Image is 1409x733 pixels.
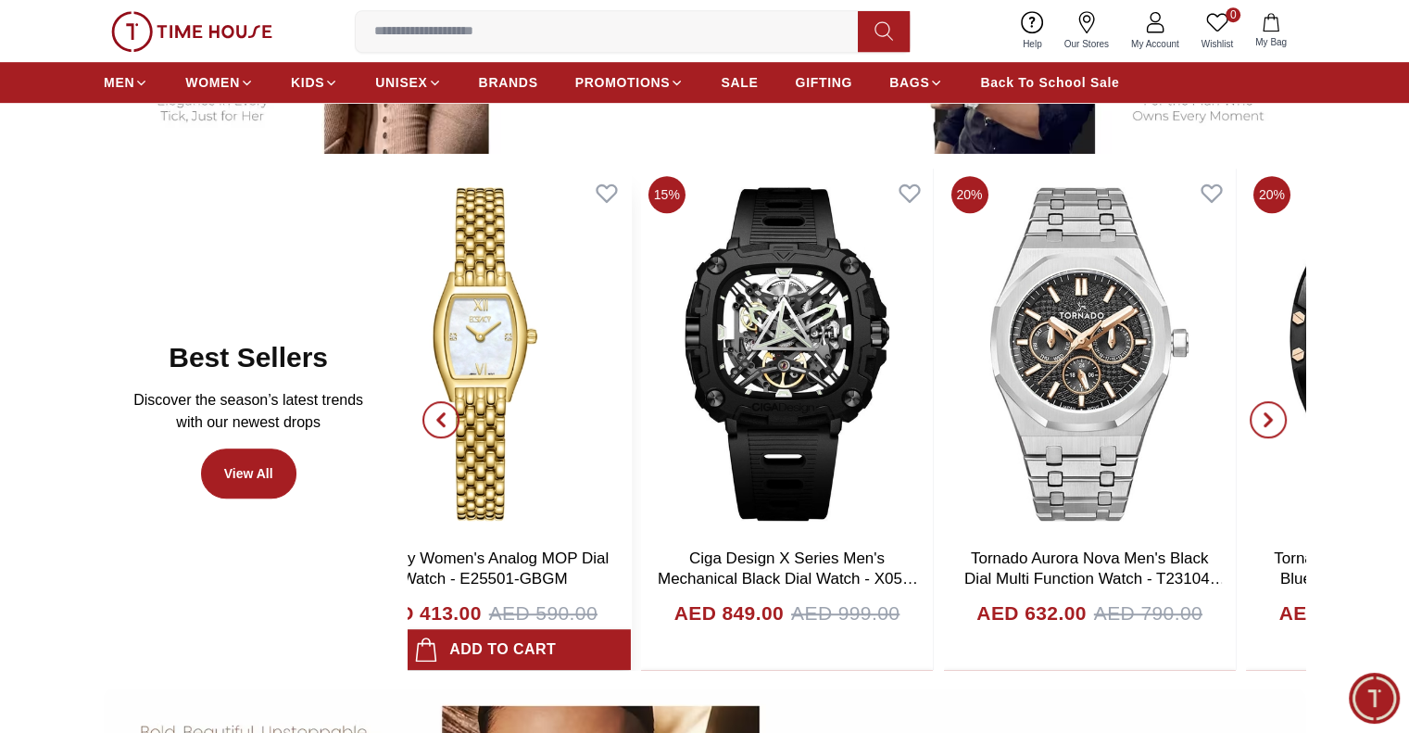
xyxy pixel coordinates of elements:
[479,73,538,92] span: BRANDS
[943,169,1235,539] img: Tornado Aurora Nova Men's Black Dial Multi Function Watch - T23104-SBSBK
[980,73,1119,92] span: Back To School Sale
[339,629,631,670] button: Add to cart
[414,637,557,663] div: Add to cart
[360,550,609,588] a: Ecstacy Women's Analog MOP Dial Watch - E25501-GBGM
[648,176,686,213] span: 15%
[106,297,123,316] em: Blush
[1012,7,1053,55] a: Help
[674,599,784,628] h4: AED 849.00
[791,599,899,628] span: AED 999.00
[795,73,852,92] span: GIFTING
[889,73,929,92] span: BAGS
[57,17,88,48] img: Profile picture of Time House Support
[1349,673,1400,724] div: Chat Widget
[339,169,631,539] img: Ecstacy Women's Analog MOP Dial Watch - E25501-GBGM
[1124,37,1187,51] span: My Account
[889,66,943,99] a: BAGS
[1015,37,1050,51] span: Help
[104,73,134,92] span: MEN
[795,66,852,99] a: GIFTING
[1194,37,1240,51] span: Wishlist
[479,66,538,99] a: BRANDS
[169,341,328,374] h2: Best Sellers
[1226,7,1240,22] span: 0
[641,169,933,539] img: Ciga Design X Series Men's Mechanical Black Dial Watch - X051-BB01- W5B
[111,11,272,52] img: ...
[372,599,482,628] h4: AED 413.00
[964,550,1226,608] a: Tornado Aurora Nova Men's Black Dial Multi Function Watch - T23104-SBSBK
[119,389,378,434] p: Discover the season’s latest trends with our newest drops
[104,66,148,99] a: MEN
[1053,7,1120,55] a: Our Stores
[291,66,338,99] a: KIDS
[1248,35,1294,49] span: My Bag
[19,261,366,281] div: Time House Support
[489,599,598,628] span: AED 590.00
[246,377,295,389] span: 11:30 AM
[976,599,1086,628] h4: AED 632.00
[185,73,240,92] span: WOMEN
[950,176,988,213] span: 20%
[721,66,758,99] a: SALE
[658,550,918,608] a: Ciga Design X Series Men's Mechanical Black Dial Watch - X051-BB01- W5B
[185,66,254,99] a: WOMEN
[31,299,278,385] span: Hey there! Need help finding the perfect watch? I'm here if you have any questions or need a quic...
[201,449,296,499] a: View All
[1094,599,1202,628] span: AED 790.00
[375,66,441,99] a: UNISEX
[291,73,324,92] span: KIDS
[721,73,758,92] span: SALE
[14,14,51,51] em: Back
[575,73,671,92] span: PROMOTIONS
[980,66,1119,99] a: Back To School Sale
[1057,37,1116,51] span: Our Stores
[98,24,309,42] div: Time House Support
[1244,9,1298,53] button: My Bag
[375,73,427,92] span: UNISEX
[5,416,366,509] textarea: We are here to help you
[575,66,685,99] a: PROMOTIONS
[1190,7,1244,55] a: 0Wishlist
